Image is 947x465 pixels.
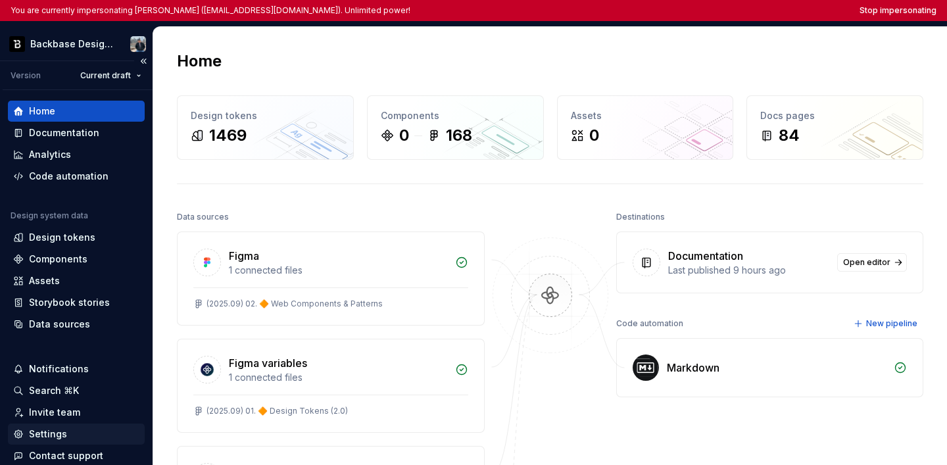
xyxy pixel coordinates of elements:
[8,424,145,445] a: Settings
[843,257,890,268] span: Open editor
[3,30,150,58] button: Backbase Design SystemAdam Schwarcz
[11,70,41,81] div: Version
[8,101,145,122] a: Home
[866,318,917,329] span: New pipeline
[381,109,530,122] div: Components
[74,66,147,85] button: Current draft
[8,166,145,187] a: Code automation
[860,5,936,16] button: Stop impersonating
[29,449,103,462] div: Contact support
[8,144,145,165] a: Analytics
[29,170,109,183] div: Code automation
[229,264,447,277] div: 1 connected files
[177,95,354,160] a: Design tokens1469
[8,249,145,270] a: Components
[209,125,247,146] div: 1469
[760,109,910,122] div: Docs pages
[837,253,907,272] a: Open editor
[29,231,95,244] div: Design tokens
[29,274,60,287] div: Assets
[177,232,485,326] a: Figma1 connected files(2025.09) 02. 🔶 Web Components & Patterns
[779,125,800,146] div: 84
[229,355,307,371] div: Figma variables
[8,227,145,248] a: Design tokens
[746,95,923,160] a: Docs pages84
[589,125,599,146] div: 0
[399,125,409,146] div: 0
[29,105,55,118] div: Home
[616,314,683,333] div: Code automation
[130,36,146,52] img: Adam Schwarcz
[8,122,145,143] a: Documentation
[29,384,79,397] div: Search ⌘K
[668,248,743,264] div: Documentation
[229,371,447,384] div: 1 connected files
[177,339,485,433] a: Figma variables1 connected files(2025.09) 01. 🔶 Design Tokens (2.0)
[191,109,340,122] div: Design tokens
[557,95,734,160] a: Assets0
[29,296,110,309] div: Storybook stories
[29,253,87,266] div: Components
[29,318,90,331] div: Data sources
[850,314,923,333] button: New pipeline
[177,51,222,72] h2: Home
[8,402,145,423] a: Invite team
[8,358,145,379] button: Notifications
[177,208,229,226] div: Data sources
[9,36,25,52] img: ef5c8306-425d-487c-96cf-06dd46f3a532.png
[29,362,89,376] div: Notifications
[29,428,67,441] div: Settings
[8,380,145,401] button: Search ⌘K
[667,360,719,376] div: Markdown
[8,270,145,291] a: Assets
[367,95,544,160] a: Components0168
[80,70,131,81] span: Current draft
[571,109,720,122] div: Assets
[134,52,153,70] button: Collapse sidebar
[30,37,114,51] div: Backbase Design System
[8,292,145,313] a: Storybook stories
[11,5,410,16] p: You are currently impersonating [PERSON_NAME] ([EMAIL_ADDRESS][DOMAIN_NAME]). Unlimited power!
[616,208,665,226] div: Destinations
[11,210,88,221] div: Design system data
[29,126,99,139] div: Documentation
[229,248,259,264] div: Figma
[8,314,145,335] a: Data sources
[206,406,348,416] div: (2025.09) 01. 🔶 Design Tokens (2.0)
[206,299,383,309] div: (2025.09) 02. 🔶 Web Components & Patterns
[668,264,830,277] div: Last published 9 hours ago
[29,406,80,419] div: Invite team
[29,148,71,161] div: Analytics
[446,125,472,146] div: 168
